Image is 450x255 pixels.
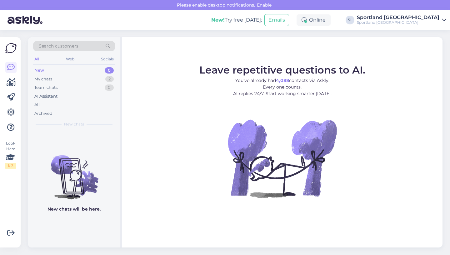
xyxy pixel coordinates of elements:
div: Look Here [5,140,16,169]
div: All [34,102,40,108]
span: New chats [64,121,84,127]
a: Sportland [GEOGRAPHIC_DATA]Sportland [GEOGRAPHIC_DATA] [357,15,446,25]
span: Leave repetitive questions to AI. [199,64,365,76]
div: Sportland [GEOGRAPHIC_DATA] [357,15,439,20]
div: Online [297,14,331,26]
div: 2 [105,76,114,82]
div: Web [65,55,76,63]
div: Team chats [34,84,57,91]
button: Emails [264,14,289,26]
b: New! [211,17,225,23]
div: Archived [34,110,52,117]
div: AI Assistant [34,93,57,99]
p: You’ve already had contacts via Askly. Every one counts. AI replies 24/7. Start working smarter [... [199,77,365,97]
p: New chats will be here. [47,206,101,212]
b: 4,088 [276,78,289,83]
div: 0 [105,67,114,74]
span: Search customers [39,43,78,49]
div: 0 [105,84,114,91]
div: Try free [DATE]: [211,16,262,24]
div: Sportland [GEOGRAPHIC_DATA] [357,20,439,25]
img: Askly Logo [5,42,17,54]
div: All [33,55,40,63]
div: New [34,67,44,74]
div: SL [346,16,354,24]
div: Socials [100,55,115,63]
span: Enable [255,2,273,8]
img: No Chat active [226,102,338,215]
div: 1 / 3 [5,163,16,169]
div: My chats [34,76,52,82]
img: No chats [28,144,120,200]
